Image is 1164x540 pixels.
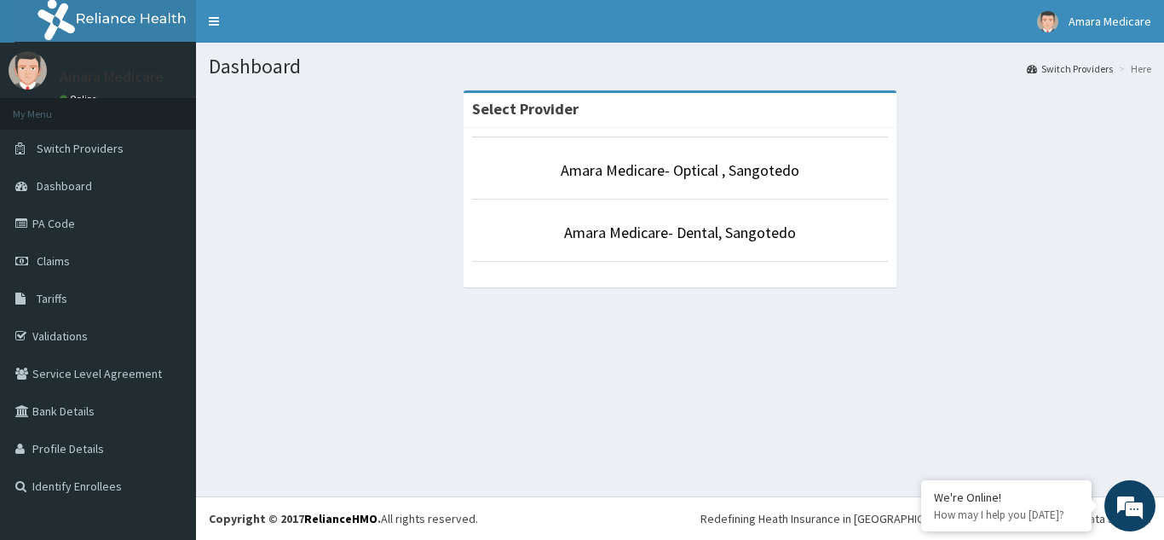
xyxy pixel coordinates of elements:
a: Online [60,93,101,105]
h1: Dashboard [209,55,1151,78]
a: Switch Providers [1027,61,1113,76]
span: Tariffs [37,291,67,306]
div: We're Online! [934,490,1079,505]
span: Claims [37,253,70,269]
p: How may I help you today? [934,508,1079,522]
strong: Copyright © 2017 . [209,511,381,526]
div: Redefining Heath Insurance in [GEOGRAPHIC_DATA] using Telemedicine and Data Science! [700,510,1151,527]
span: Dashboard [37,178,92,194]
p: Amara Medicare [60,69,164,84]
img: User Image [1037,11,1058,32]
span: Amara Medicare [1069,14,1151,29]
a: Amara Medicare- Dental, Sangotedo [564,223,796,242]
a: RelianceHMO [304,511,377,526]
footer: All rights reserved. [196,496,1164,540]
img: User Image [9,51,47,90]
strong: Select Provider [472,99,579,119]
a: Amara Medicare- Optical , Sangotedo [561,160,799,180]
span: Switch Providers [37,141,124,156]
li: Here [1115,61,1151,76]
